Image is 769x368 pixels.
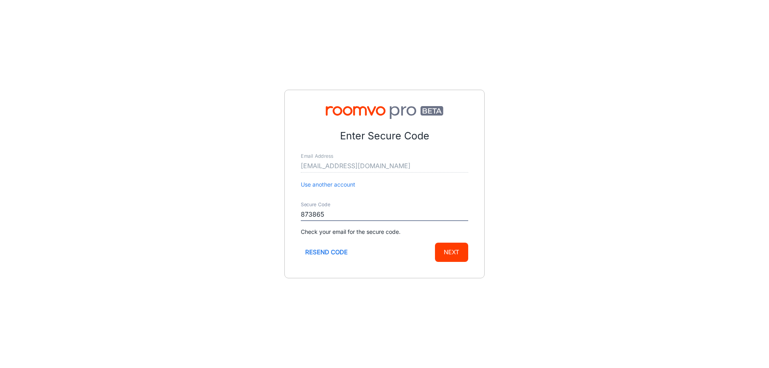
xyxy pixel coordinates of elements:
img: Roomvo PRO Beta [301,106,468,119]
label: Secure Code [301,201,330,208]
button: Resend code [301,243,352,262]
input: myname@example.com [301,160,468,173]
p: Check your email for the secure code. [301,227,468,236]
label: Email Address [301,153,333,160]
p: Enter Secure Code [301,129,468,144]
input: Enter secure code [301,208,468,221]
button: Use another account [301,180,355,189]
button: Next [435,243,468,262]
